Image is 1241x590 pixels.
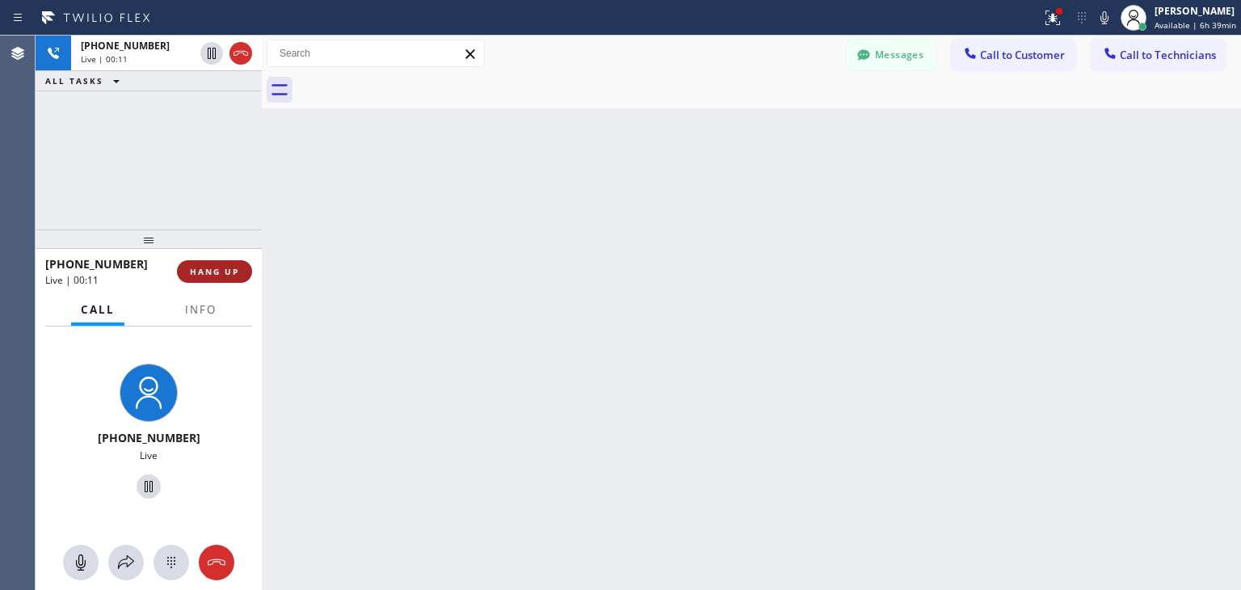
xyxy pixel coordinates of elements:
span: HANG UP [190,266,239,277]
span: Call to Technicians [1120,48,1216,62]
span: ALL TASKS [45,75,103,86]
button: Hang up [229,42,252,65]
span: Available | 6h 39min [1155,19,1236,31]
button: Hold Customer [137,474,161,499]
span: Live [140,449,158,462]
span: Live | 00:11 [45,273,99,287]
button: Hold Customer [200,42,223,65]
button: ALL TASKS [36,71,136,91]
button: Call [71,294,124,326]
span: [PHONE_NUMBER] [81,39,170,53]
button: Open dialpad [154,545,189,580]
button: HANG UP [177,260,252,283]
span: Call to Customer [980,48,1065,62]
button: Open directory [108,545,144,580]
button: Mute [63,545,99,580]
span: [PHONE_NUMBER] [45,256,148,272]
span: Call [81,302,115,317]
button: Call to Customer [952,40,1075,70]
button: Info [175,294,226,326]
span: Live | 00:11 [81,53,128,65]
input: Search [267,40,484,66]
span: Info [185,302,217,317]
button: Messages [847,40,936,70]
button: Call to Technicians [1092,40,1225,70]
button: Hang up [199,545,234,580]
span: [PHONE_NUMBER] [98,430,200,445]
button: Mute [1093,6,1116,29]
div: [PERSON_NAME] [1155,4,1236,18]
